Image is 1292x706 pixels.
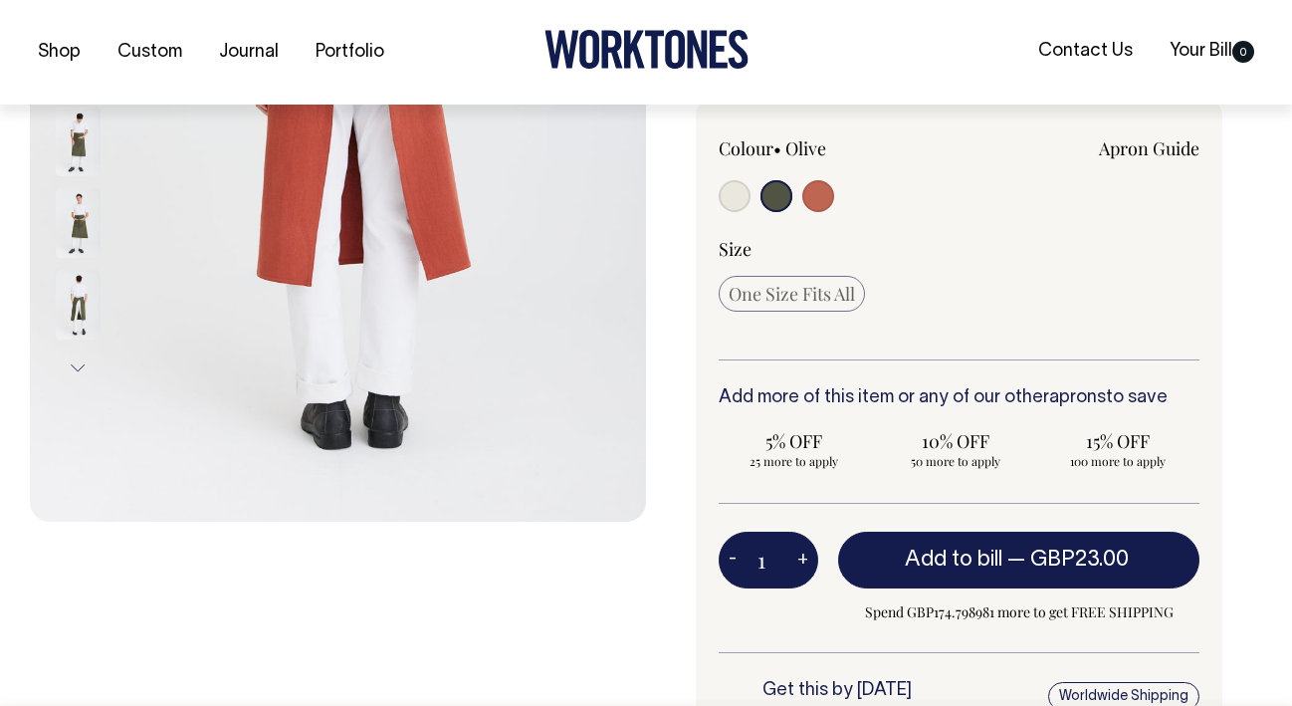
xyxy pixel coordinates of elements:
[838,532,1199,588] button: Add to bill —GBP23.00
[719,423,869,475] input: 5% OFF 25 more to apply
[719,541,747,581] button: -
[1053,429,1184,453] span: 15% OFF
[1049,389,1106,406] a: aprons
[211,36,287,69] a: Journal
[787,541,818,581] button: +
[1030,550,1129,570] span: GBP23.00
[719,237,1199,261] div: Size
[1232,41,1254,63] span: 0
[762,681,980,701] h6: Get this by [DATE]
[729,429,859,453] span: 5% OFF
[719,388,1199,408] h6: Add more of this item or any of our other to save
[1030,35,1141,68] a: Contact Us
[109,36,190,69] a: Custom
[1162,35,1262,68] a: Your Bill0
[30,36,89,69] a: Shop
[891,453,1021,469] span: 50 more to apply
[719,276,865,312] input: One Size Fits All
[56,188,101,258] img: olive
[63,346,93,390] button: Next
[1043,423,1193,475] input: 15% OFF 100 more to apply
[729,282,855,306] span: One Size Fits All
[719,136,911,160] div: Colour
[56,270,101,340] img: olive
[56,107,101,176] img: olive
[881,423,1031,475] input: 10% OFF 50 more to apply
[1053,453,1184,469] span: 100 more to apply
[1099,136,1199,160] a: Apron Guide
[785,136,826,160] label: Olive
[729,453,859,469] span: 25 more to apply
[773,136,781,160] span: •
[838,600,1199,624] span: Spend GBP174.798981 more to get FREE SHIPPING
[891,429,1021,453] span: 10% OFF
[905,550,1002,570] span: Add to bill
[308,36,392,69] a: Portfolio
[1007,550,1134,570] span: —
